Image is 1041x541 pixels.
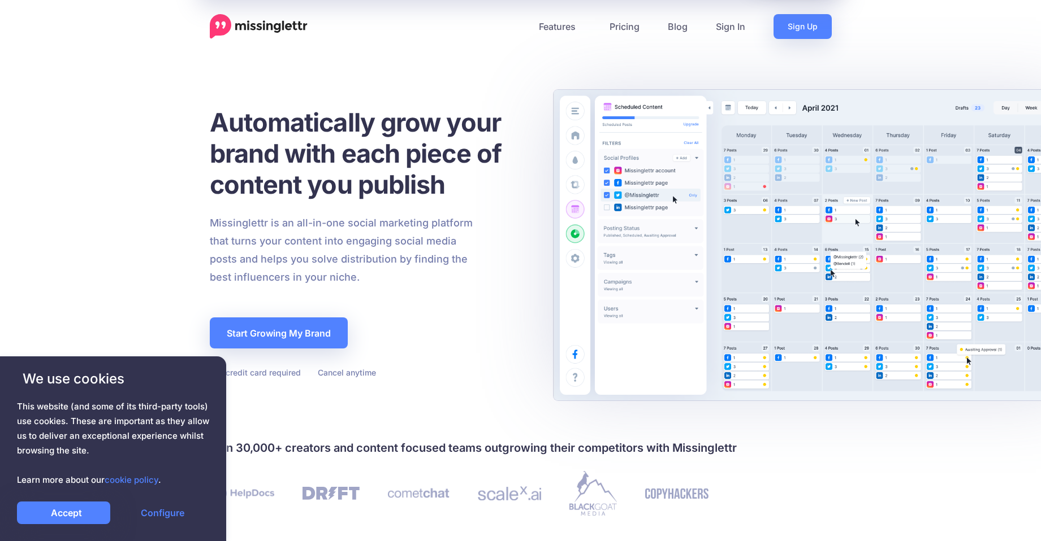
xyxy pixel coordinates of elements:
[116,501,209,524] a: Configure
[774,14,832,39] a: Sign Up
[210,365,301,379] li: No credit card required
[105,474,158,485] a: cookie policy
[315,365,376,379] li: Cancel anytime
[210,317,348,348] a: Start Growing My Brand
[17,369,209,389] span: We use cookies
[17,501,110,524] a: Accept
[17,399,209,487] span: This website (and some of its third-party tools) use cookies. These are important as they allow u...
[525,14,595,39] a: Features
[210,214,473,286] p: Missinglettr is an all-in-one social marketing platform that turns your content into engaging soc...
[210,14,308,39] a: Home
[654,14,702,39] a: Blog
[702,14,759,39] a: Sign In
[595,14,654,39] a: Pricing
[210,439,832,457] h4: Join 30,000+ creators and content focused teams outgrowing their competitors with Missinglettr
[210,107,529,200] h1: Automatically grow your brand with each piece of content you publish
